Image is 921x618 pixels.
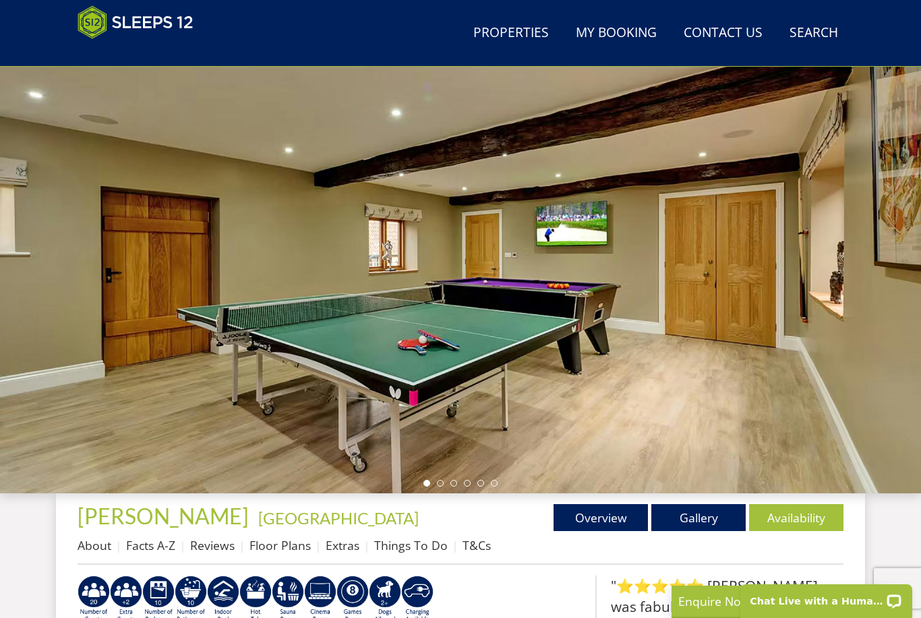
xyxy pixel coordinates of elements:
[784,18,843,49] a: Search
[678,18,768,49] a: Contact Us
[78,5,194,39] img: Sleeps 12
[463,537,491,553] a: T&Cs
[78,537,111,553] a: About
[249,537,311,553] a: Floor Plans
[190,537,235,553] a: Reviews
[71,47,212,59] iframe: Customer reviews powered by Trustpilot
[554,504,648,531] a: Overview
[651,504,746,531] a: Gallery
[468,18,554,49] a: Properties
[570,18,662,49] a: My Booking
[326,537,359,553] a: Extras
[258,508,419,528] a: [GEOGRAPHIC_DATA]
[749,504,843,531] a: Availability
[78,503,249,529] span: [PERSON_NAME]
[253,508,419,528] span: -
[732,576,921,618] iframe: LiveChat chat widget
[126,537,175,553] a: Facts A-Z
[678,592,881,610] p: Enquire Now
[374,537,448,553] a: Things To Do
[78,503,253,529] a: [PERSON_NAME]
